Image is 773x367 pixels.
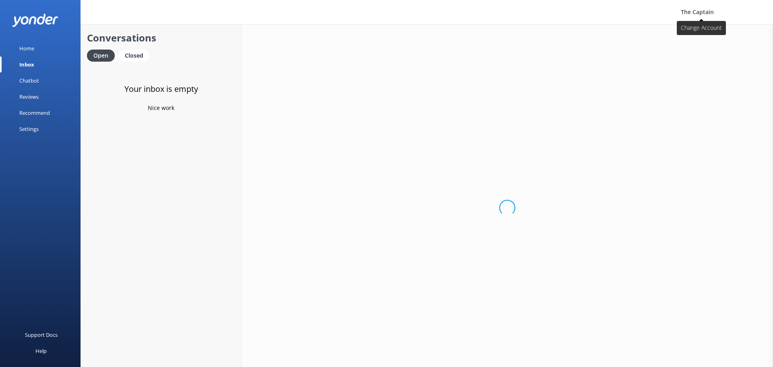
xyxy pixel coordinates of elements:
p: Nice work [148,104,174,112]
div: Chatbot [19,73,39,89]
a: Closed [119,51,153,60]
div: Help [35,343,47,359]
h2: Conversations [87,30,235,46]
a: Open [87,51,119,60]
div: Open [87,50,115,62]
div: Closed [119,50,149,62]
div: Inbox [19,56,34,73]
h3: Your inbox is empty [124,83,198,95]
div: Home [19,40,34,56]
span: The Captain [681,8,714,16]
div: Reviews [19,89,39,105]
div: Recommend [19,105,50,121]
div: Settings [19,121,39,137]
img: yonder-white-logo.png [12,14,58,27]
div: Support Docs [25,327,58,343]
